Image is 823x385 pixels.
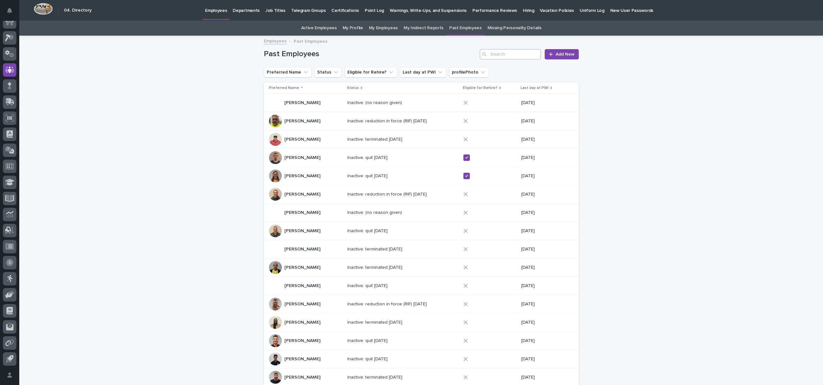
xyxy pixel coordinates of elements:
[264,240,579,258] tr: [PERSON_NAME][PERSON_NAME] Inactive: terminated [DATE]Inactive: terminated [DATE] [DATE]
[488,21,541,36] a: Missing Personality Details
[264,37,287,44] a: Employees
[284,172,322,179] p: [PERSON_NAME]
[294,37,327,44] p: Past Employees
[521,265,568,270] p: [DATE]
[347,300,428,307] p: Inactive: reduction in force (RIF) 8/9/2024
[284,136,322,142] p: [PERSON_NAME]
[449,67,489,77] button: profilePhoto
[264,130,579,149] tr: [PERSON_NAME][PERSON_NAME] Inactive: terminated [DATE]Inactive: terminated [DATE] [DATE]
[347,190,428,197] p: Inactive: reduction in force (RIF) 8/9/2024
[284,300,322,307] p: [PERSON_NAME]
[521,228,568,234] p: [DATE]
[264,295,579,313] tr: [PERSON_NAME][PERSON_NAME] Inactive: reduction in force (RIF) [DATE]Inactive: reduction in force ...
[301,21,337,36] a: Active Employees
[8,8,16,18] div: Notifications
[521,173,568,179] p: [DATE]
[284,117,322,124] p: [PERSON_NAME]
[347,209,403,215] p: Inactive: (no reason given)
[264,49,478,59] h1: Past Employees
[521,137,568,142] p: [DATE]
[347,282,389,289] p: Inactive: quit [DATE]
[404,21,443,36] a: My Indirect Reports
[264,167,579,185] tr: [PERSON_NAME][PERSON_NAME] Inactive: quit [DATE]Inactive: quit [DATE] [DATE]
[521,320,568,325] p: [DATE]
[284,319,322,325] p: [PERSON_NAME]
[264,313,579,332] tr: [PERSON_NAME][PERSON_NAME] Inactive: terminated [DATE]Inactive: terminated [DATE] [DATE]
[521,100,568,106] p: [DATE]
[284,337,322,344] p: [PERSON_NAME]
[3,4,16,17] button: Notifications
[347,172,389,179] p: Inactive: quit [DATE]
[284,355,322,362] p: [PERSON_NAME]
[347,117,428,124] p: Inactive: reduction in force (RIF) 8/8/2024
[347,99,403,106] p: Inactive: (no reason given)
[284,264,322,270] p: [PERSON_NAME]
[521,192,568,197] p: [DATE]
[347,355,389,362] p: Inactive: quit [DATE]
[264,204,579,222] tr: [PERSON_NAME][PERSON_NAME] Inactive: (no reason given)Inactive: (no reason given) [DATE]
[347,84,359,92] p: Status
[284,209,322,215] p: [PERSON_NAME]
[400,67,446,77] button: Last day at PWI
[521,375,568,380] p: [DATE]
[343,21,363,36] a: My Profile
[521,356,568,362] p: [DATE]
[314,67,342,77] button: Status
[264,258,579,277] tr: [PERSON_NAME][PERSON_NAME] Inactive: terminated [DATE]Inactive: terminated [DATE] [DATE]
[269,84,299,92] p: Preferred Name
[347,245,404,252] p: Inactive: terminated [DATE]
[521,247,568,252] p: [DATE]
[284,154,322,161] p: [PERSON_NAME]
[264,149,579,167] tr: [PERSON_NAME][PERSON_NAME] Inactive: quit [DATE]Inactive: quit [DATE] [DATE]
[369,21,398,36] a: My Employees
[264,222,579,240] tr: [PERSON_NAME][PERSON_NAME] Inactive: quit [DATE]Inactive: quit [DATE] [DATE]
[264,350,579,368] tr: [PERSON_NAME][PERSON_NAME] Inactive: quit [DATE]Inactive: quit [DATE] [DATE]
[347,337,389,344] p: Inactive: quit [DATE]
[521,155,568,161] p: [DATE]
[347,227,389,234] p: Inactive: quit [DATE]
[264,277,579,295] tr: [PERSON_NAME][PERSON_NAME] Inactive: quit [DATE]Inactive: quit [DATE] [DATE]
[347,136,404,142] p: Inactive: terminated [DATE]
[463,84,497,92] p: Eligible for Rehire?
[264,94,579,112] tr: [PERSON_NAME][PERSON_NAME] Inactive: (no reason given)Inactive: (no reason given) [DATE]
[264,332,579,350] tr: [PERSON_NAME][PERSON_NAME] Inactive: quit [DATE]Inactive: quit [DATE] [DATE]
[521,302,568,307] p: [DATE]
[284,245,322,252] p: [PERSON_NAME]
[264,185,579,204] tr: [PERSON_NAME][PERSON_NAME] Inactive: reduction in force (RIF) [DATE]Inactive: reduction in force ...
[347,319,404,325] p: Inactive: terminated [DATE]
[264,67,312,77] button: Preferred Name
[347,373,404,380] p: Inactive: terminated [DATE]
[264,112,579,130] tr: [PERSON_NAME][PERSON_NAME] Inactive: reduction in force (RIF) [DATE]Inactive: reduction in force ...
[284,373,322,380] p: [PERSON_NAME]
[344,67,397,77] button: Eligible for Rehire?
[545,49,578,59] a: Add New
[347,264,404,270] p: Inactive: terminated [DATE]
[521,283,568,289] p: [DATE]
[284,99,322,106] p: [PERSON_NAME]
[480,49,541,59] input: Search
[521,84,549,92] p: Last day at PWI
[284,227,322,234] p: [PERSON_NAME]
[521,338,568,344] p: [DATE]
[347,154,389,161] p: Inactive: quit [DATE]
[34,3,53,15] img: Workspace Logo
[449,21,482,36] a: Past Employees
[284,190,322,197] p: [PERSON_NAME]
[556,52,575,57] span: Add New
[521,210,568,215] p: [DATE]
[521,118,568,124] p: [DATE]
[284,282,322,289] p: [PERSON_NAME]
[64,8,92,13] h2: 04. Directory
